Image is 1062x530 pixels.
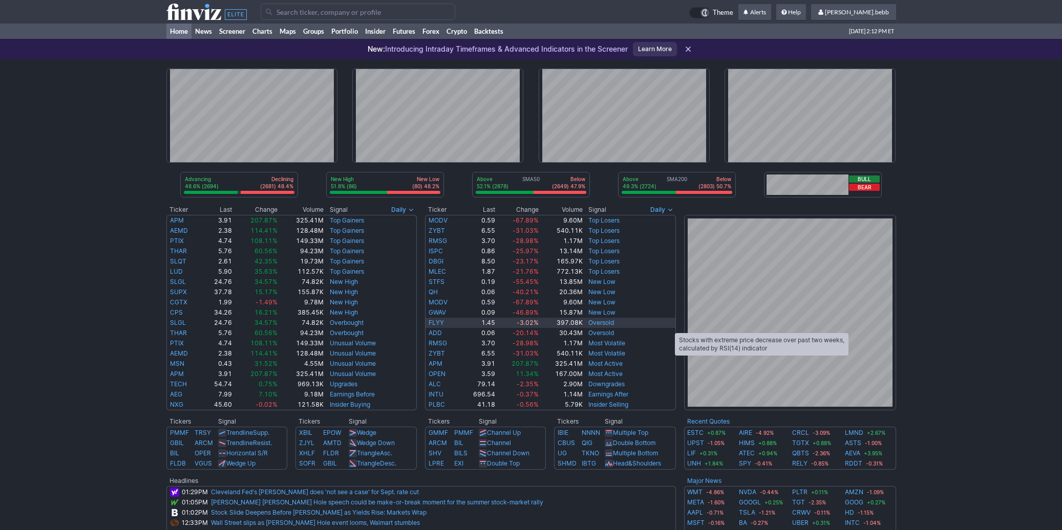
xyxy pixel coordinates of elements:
[539,256,583,267] td: 165.97K
[539,205,583,215] th: Volume
[195,429,211,436] a: TRSY
[330,237,364,245] a: Top Gainers
[588,278,615,285] a: New Low
[687,518,705,528] a: MSFT
[845,428,863,438] a: LMND
[330,308,358,316] a: New High
[582,429,600,436] a: NNNN
[792,448,809,458] a: QBTS
[192,24,216,39] a: News
[513,268,539,275] span: -21.76%
[330,360,376,367] a: Unusual Volume
[202,267,232,277] td: 5.90
[460,226,496,236] td: 6.55
[845,448,860,458] a: AEVA
[254,247,278,255] span: 60.56%
[330,339,376,347] a: Unusual Volume
[278,267,324,277] td: 112.57K
[539,267,583,277] td: 772.13K
[739,428,752,438] a: AIRE
[202,246,232,256] td: 5.76
[429,319,444,326] a: FLYY
[460,297,496,307] td: 0.59
[539,318,583,328] td: 397.08K
[170,439,184,447] a: GBIL
[443,24,471,39] a: Crypto
[254,308,278,316] span: 16.21%
[170,349,188,357] a: AEMD
[849,184,880,191] button: Bear
[170,237,184,245] a: PTIX
[845,438,861,448] a: ASTS
[202,307,232,318] td: 34.26
[429,237,447,245] a: RMSG
[185,183,219,190] p: 48.6% (2694)
[202,215,232,226] td: 3.91
[278,236,324,246] td: 149.33M
[539,246,583,256] td: 13.14M
[202,328,232,338] td: 5.76
[330,278,358,285] a: New High
[739,487,756,497] a: NVDA
[278,297,324,307] td: 9.78M
[792,497,805,507] a: TGT
[368,44,628,54] p: Introducing Intraday Timeframes & Advanced Indicators in the Screener
[613,459,661,467] a: Head&Shoulders
[792,428,809,438] a: CRCL
[299,449,315,457] a: XHLF
[539,236,583,246] td: 1.17M
[170,257,186,265] a: SLQT
[170,459,186,467] a: FLDB
[588,206,606,214] span: Signal
[487,449,529,457] a: Channel Down
[622,175,732,191] div: SMA200
[454,449,468,457] a: BILS
[261,4,455,20] input: Search
[471,24,507,39] a: Backtests
[588,339,625,347] a: Most Volatile
[226,459,256,467] a: Wedge Up
[582,449,599,457] a: TKNO
[330,401,370,408] a: Insider Buying
[226,429,253,436] span: Trendline
[202,277,232,287] td: 24.76
[588,370,623,378] a: Most Active
[429,370,445,378] a: OPEN
[513,237,539,245] span: -28.98%
[249,24,276,39] a: Charts
[226,439,272,447] a: TrendlineResist.
[613,439,655,447] a: Double Bottom
[278,338,324,348] td: 149.33M
[211,519,420,526] a: Wall Street slips as [PERSON_NAME] Hole event looms, Walmart stumbles
[558,429,568,436] a: IBIE
[623,183,656,190] p: 49.3% (2724)
[425,205,460,215] th: Ticker
[226,439,253,447] span: Trendline
[588,349,625,357] a: Most Volatile
[254,257,278,265] span: 42.35%
[687,507,703,518] a: AAPL
[558,449,567,457] a: UG
[368,45,385,53] span: New:
[429,339,447,347] a: RMSG
[513,288,539,296] span: -40.21%
[460,307,496,318] td: 0.09
[687,458,701,469] a: UNH
[357,459,396,467] a: TriangleDesc.
[330,227,364,234] a: Top Gainers
[588,329,614,337] a: Oversold
[513,227,539,234] span: -31.03%
[202,256,232,267] td: 2.61
[250,237,278,245] span: 108.11%
[278,205,324,215] th: Volume
[170,298,187,306] a: CGTX
[588,380,625,388] a: Downgrades
[331,183,357,190] p: 51.8% (86)
[513,247,539,255] span: -25.97%
[552,183,585,190] p: (2649) 47.9%
[460,256,496,267] td: 8.50
[330,349,376,357] a: Unusual Volume
[539,226,583,236] td: 540.11K
[539,215,583,226] td: 9.60M
[323,439,342,447] a: AMTD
